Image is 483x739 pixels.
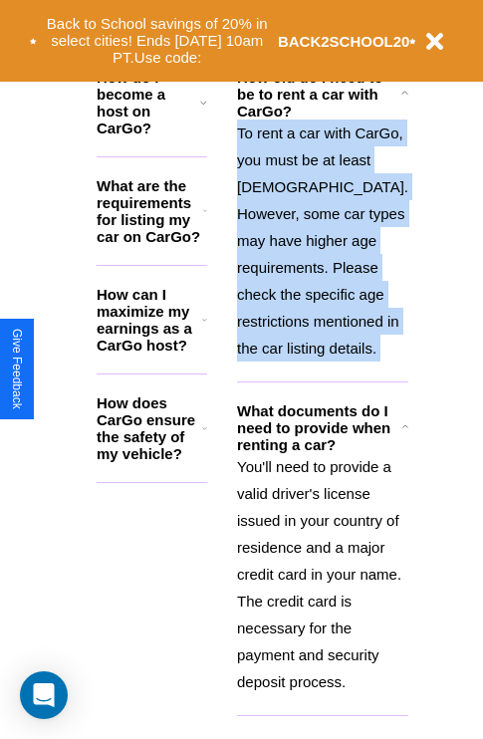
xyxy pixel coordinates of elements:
[37,10,278,72] button: Back to School savings of 20% in select cities! Ends [DATE] 10am PT.Use code:
[10,329,24,409] div: Give Feedback
[237,453,408,695] p: You'll need to provide a valid driver's license issued in your country of residence and a major c...
[278,33,410,50] b: BACK2SCHOOL20
[97,177,203,245] h3: What are the requirements for listing my car on CarGo?
[237,69,400,120] h3: How old do I need to be to rent a car with CarGo?
[97,286,202,354] h3: How can I maximize my earnings as a CarGo host?
[97,394,202,462] h3: How does CarGo ensure the safety of my vehicle?
[237,120,408,362] p: To rent a car with CarGo, you must be at least [DEMOGRAPHIC_DATA]. However, some car types may ha...
[237,402,402,453] h3: What documents do I need to provide when renting a car?
[20,671,68,719] div: Open Intercom Messenger
[97,69,200,136] h3: How do I become a host on CarGo?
